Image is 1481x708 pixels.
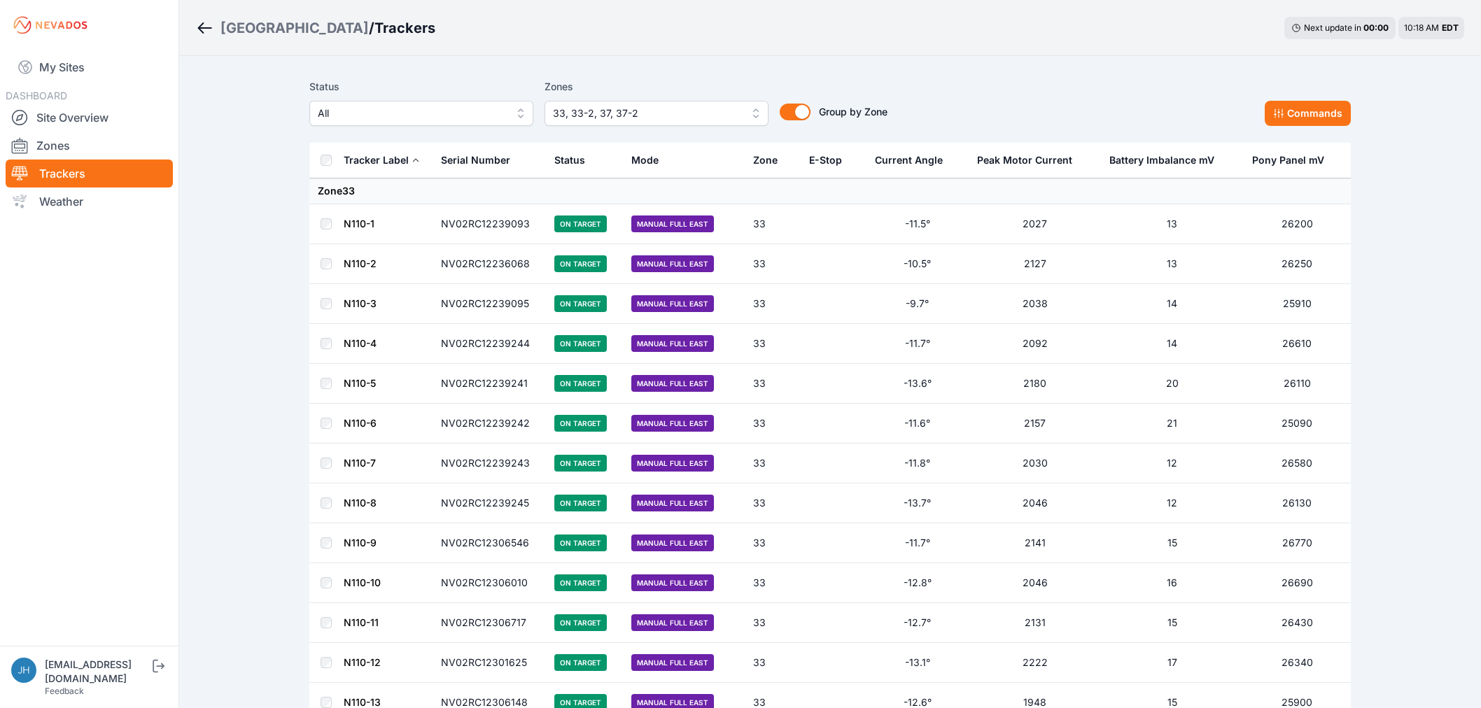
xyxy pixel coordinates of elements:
button: Battery Imbalance mV [1109,143,1226,177]
button: Mode [631,143,670,177]
span: On Target [554,654,607,671]
div: Peak Motor Current [977,153,1072,167]
td: 2027 [969,204,1101,244]
div: Tracker Label [344,153,409,167]
td: 33 [745,444,801,483]
td: 20 [1101,364,1244,404]
span: DASHBOARD [6,90,67,101]
span: 10:18 AM [1404,22,1439,33]
a: Feedback [45,686,84,696]
td: 2222 [969,643,1101,683]
a: My Sites [6,50,173,84]
button: 33, 33-2, 37, 37-2 [545,101,768,126]
span: Next update in [1304,22,1361,33]
span: On Target [554,455,607,472]
span: On Target [554,255,607,272]
td: 26580 [1244,444,1351,483]
td: 12 [1101,483,1244,523]
a: N110-7 [344,457,376,469]
td: 26430 [1244,603,1351,643]
td: 26250 [1244,244,1351,284]
td: NV02RC12239095 [433,284,546,324]
td: 33 [745,244,801,284]
div: Status [554,153,585,167]
span: On Target [554,375,607,392]
td: 2046 [969,563,1101,603]
a: Zones [6,132,173,160]
span: Manual Full East [631,215,714,232]
img: jhaberkorn@invenergy.com [11,658,36,683]
button: Current Angle [875,143,954,177]
td: 26770 [1244,523,1351,563]
img: Nevados [11,14,90,36]
span: Manual Full East [631,415,714,432]
td: -11.6° [866,404,969,444]
td: 2092 [969,324,1101,364]
td: 2141 [969,523,1101,563]
a: Site Overview [6,104,173,132]
button: All [309,101,533,126]
button: Status [554,143,596,177]
button: Pony Panel mV [1252,143,1335,177]
td: 33 [745,523,801,563]
td: NV02RC12239243 [433,444,546,483]
td: 33 [745,364,801,404]
a: N110-2 [344,257,377,269]
td: NV02RC12306546 [433,523,546,563]
td: 14 [1101,324,1244,364]
a: N110-3 [344,297,377,309]
td: -11.5° [866,204,969,244]
span: Manual Full East [631,614,714,631]
td: 2046 [969,483,1101,523]
td: 33 [745,643,801,683]
a: [GEOGRAPHIC_DATA] [220,18,369,38]
span: Manual Full East [631,654,714,671]
span: On Target [554,335,607,352]
td: 2131 [969,603,1101,643]
button: Commands [1265,101,1351,126]
span: Manual Full East [631,295,714,312]
span: Manual Full East [631,495,714,511]
span: / [369,18,374,38]
span: Manual Full East [631,534,714,551]
span: 33, 33-2, 37, 37-2 [553,105,740,122]
div: E-Stop [809,153,842,167]
a: N110-10 [344,576,381,588]
button: Tracker Label [344,143,420,177]
td: -12.8° [866,563,969,603]
span: On Target [554,574,607,591]
td: 26610 [1244,324,1351,364]
span: On Target [554,215,607,232]
a: Weather [6,187,173,215]
td: NV02RC12239093 [433,204,546,244]
td: NV02RC12239244 [433,324,546,364]
button: Peak Motor Current [977,143,1083,177]
td: NV02RC12239245 [433,483,546,523]
div: 00 : 00 [1363,22,1389,34]
h3: Trackers [374,18,435,38]
td: 33 [745,603,801,643]
nav: Breadcrumb [196,10,435,46]
td: 33 [745,204,801,244]
td: 14 [1101,284,1244,324]
td: 21 [1101,404,1244,444]
div: Pony Panel mV [1252,153,1324,167]
td: 2030 [969,444,1101,483]
td: Zone 33 [309,178,1351,204]
a: N110-8 [344,497,377,509]
td: -11.7° [866,324,969,364]
td: 26340 [1244,643,1351,683]
button: Serial Number [441,143,521,177]
td: 26130 [1244,483,1351,523]
a: N110-9 [344,537,377,548]
td: 2157 [969,404,1101,444]
span: All [318,105,505,122]
td: NV02RC12239242 [433,404,546,444]
span: On Target [554,415,607,432]
td: -13.1° [866,643,969,683]
td: -13.7° [866,483,969,523]
a: Trackers [6,160,173,187]
span: Manual Full East [631,574,714,591]
span: Manual Full East [631,375,714,392]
